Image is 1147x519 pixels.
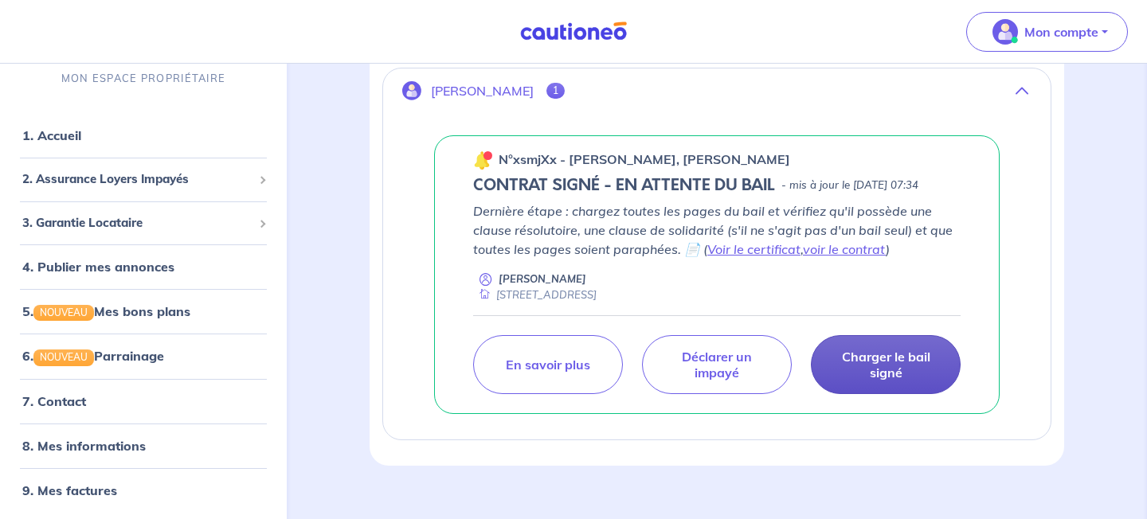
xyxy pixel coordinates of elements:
[6,164,280,195] div: 2. Assurance Loyers Impayés
[6,251,280,283] div: 4. Publier mes annonces
[473,287,597,302] div: [STREET_ADDRESS]
[473,176,961,195] div: state: CONTRACT-SIGNED, Context: NEW,MAYBE-CERTIFICATE,RELATIONSHIP,LESSOR-DOCUMENTS
[431,84,534,99] p: [PERSON_NAME]
[6,341,280,373] div: 6.NOUVEAUParrainage
[514,21,633,41] img: Cautioneo
[473,201,961,259] p: Dernière étape : chargez toutes les pages du bail et vérifiez qu'il possède une clause résolutoir...
[642,335,792,394] a: Déclarer un impayé
[499,150,790,169] p: n°xsmjXx - [PERSON_NAME], [PERSON_NAME]
[473,176,775,195] h5: CONTRAT SIGNÉ - EN ATTENTE DU BAIL
[6,208,280,239] div: 3. Garantie Locataire
[803,241,886,257] a: voir le contrat
[473,150,492,170] img: 🔔
[22,303,190,319] a: 5.NOUVEAUMes bons plans
[6,385,280,417] div: 7. Contact
[1024,22,1098,41] p: Mon compte
[546,83,565,99] span: 1
[22,393,86,409] a: 7. Contact
[402,81,421,100] img: illu_account.svg
[22,170,252,189] span: 2. Assurance Loyers Impayés
[831,349,941,380] p: Charger le bail signé
[499,271,586,287] p: [PERSON_NAME]
[383,72,1051,110] button: [PERSON_NAME]1
[6,430,280,462] div: 8. Mes informations
[811,335,961,394] a: Charger le bail signé
[6,119,280,151] div: 1. Accueil
[22,349,164,365] a: 6.NOUVEAUParrainage
[22,438,146,454] a: 8. Mes informations
[707,241,801,257] a: Voir le certificat
[22,127,81,143] a: 1. Accueil
[992,19,1018,45] img: illu_account_valid_menu.svg
[22,214,252,232] span: 3. Garantie Locataire
[22,482,117,498] a: 9. Mes factures
[22,259,174,275] a: 4. Publier mes annonces
[781,178,918,193] p: - mis à jour le [DATE] 07:34
[473,335,623,394] a: En savoir plus
[61,71,225,86] p: MON ESPACE PROPRIÉTAIRE
[506,357,590,373] p: En savoir plus
[966,12,1128,52] button: illu_account_valid_menu.svgMon compte
[6,295,280,327] div: 5.NOUVEAUMes bons plans
[662,349,772,380] p: Déclarer un impayé
[6,474,280,506] div: 9. Mes factures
